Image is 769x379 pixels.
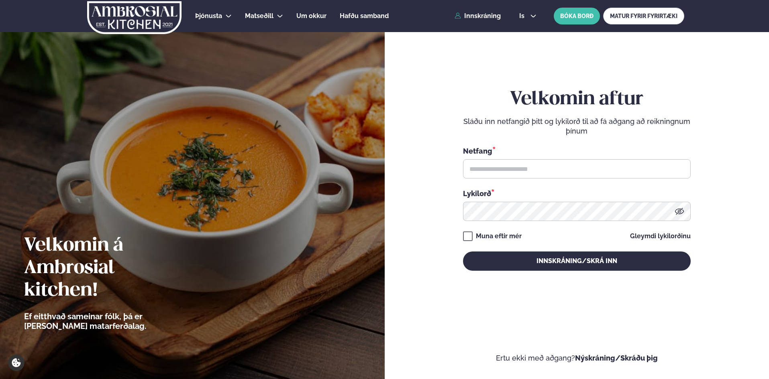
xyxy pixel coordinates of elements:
[409,353,745,363] p: Ertu ekki með aðgang?
[86,1,182,34] img: logo
[463,146,691,156] div: Netfang
[513,13,543,19] button: is
[24,235,191,302] h2: Velkomin á Ambrosial kitchen!
[463,188,691,199] div: Lykilorð
[575,354,658,362] a: Nýskráning/Skráðu þig
[195,11,222,21] a: Þjónusta
[195,12,222,20] span: Þjónusta
[296,11,326,21] a: Um okkur
[455,12,501,20] a: Innskráning
[8,355,24,371] a: Cookie settings
[245,11,273,21] a: Matseðill
[340,12,389,20] span: Hafðu samband
[519,13,527,19] span: is
[245,12,273,20] span: Matseðill
[296,12,326,20] span: Um okkur
[463,251,691,271] button: Innskráning/Skrá inn
[603,8,684,24] a: MATUR FYRIR FYRIRTÆKI
[463,88,691,111] h2: Velkomin aftur
[24,312,191,331] p: Ef eitthvað sameinar fólk, þá er [PERSON_NAME] matarferðalag.
[463,117,691,136] p: Sláðu inn netfangið þitt og lykilorð til að fá aðgang að reikningnum þínum
[554,8,600,24] button: BÓKA BORÐ
[630,233,691,239] a: Gleymdi lykilorðinu
[340,11,389,21] a: Hafðu samband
